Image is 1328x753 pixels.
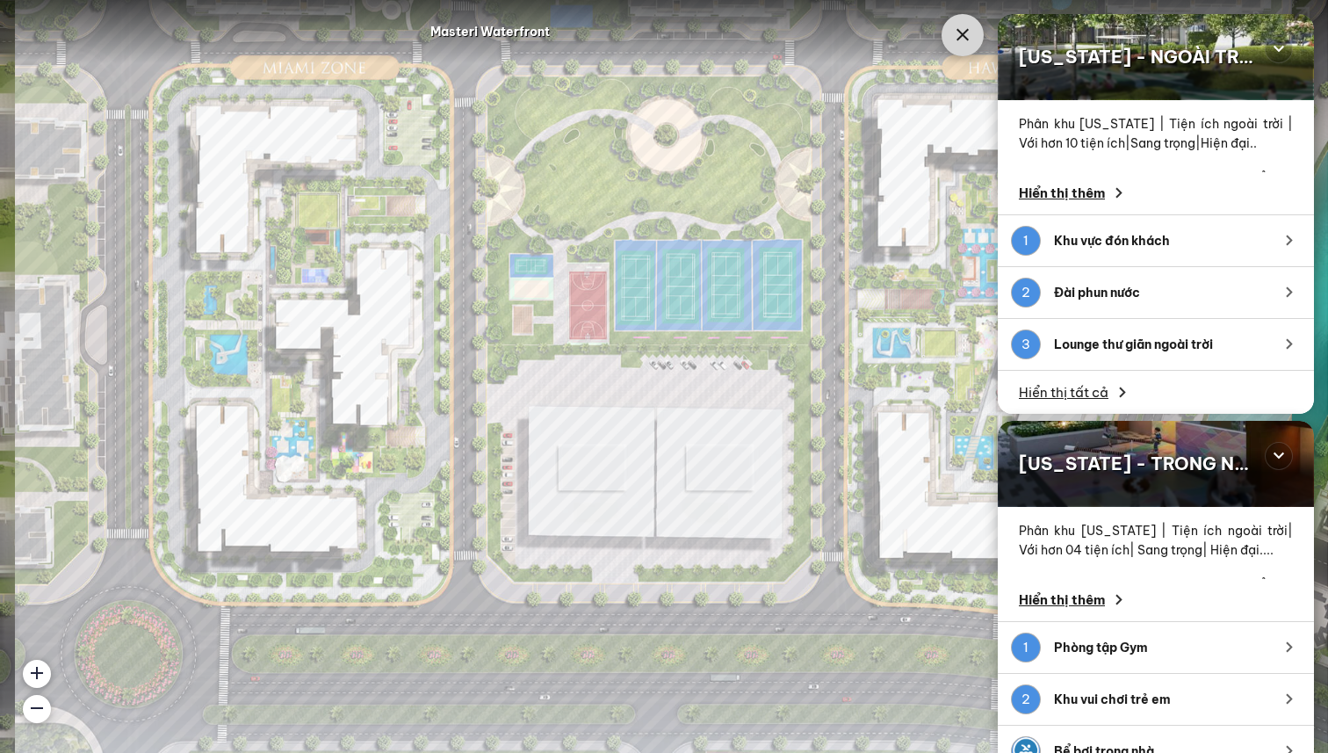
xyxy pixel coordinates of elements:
div: 2 [1012,279,1040,307]
div: Phòng tập Gym [1054,639,1265,656]
p: Phân khu [US_STATE] | Tiện ích ngoài trời | Với hơn 10 tiện ích|Sang trọng|Hiện đại.. [1019,114,1293,153]
span: Hiển thị thêm [1019,591,1105,609]
div: 1 [1012,634,1040,662]
div: [US_STATE] - NGOÀI TRỜI [1019,35,1293,79]
div: 3 [1012,330,1040,358]
span: Hiển thị tất cả [1019,384,1108,402]
div: Đài phun nước [1054,284,1265,301]
p: Với mật độ xây dựng là 27%, dự án là tổ hợp tiện ích nội, ngoại khu đa dạng và đẳng cấp bậc nhất ... [1019,169,1293,188]
div: Masteri Waterfront [430,21,550,42]
span: Hiển thị thêm [1019,185,1105,202]
div: 2 [1012,685,1040,713]
div: Lounge thư giãn ngoài trời [1054,336,1265,353]
div: Khu vui chơi trẻ em [1054,691,1265,708]
p: Với mật độ xây dựng là 27%, dự án là tổ hợp tiện ích nội, ngoại khu đa dạng và đẳng cấp bậc nhất ... [1019,576,1293,595]
p: Phân khu [US_STATE] | Tiện ích ngoài trời| Với hơn 04 tiện ích| Sang trọng| Hiện đại.... [1019,521,1293,560]
div: Khu vực đón khách [1054,232,1265,250]
div: 1 [1012,227,1040,255]
div: [US_STATE] - TRONG NHÀ [1019,442,1293,486]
